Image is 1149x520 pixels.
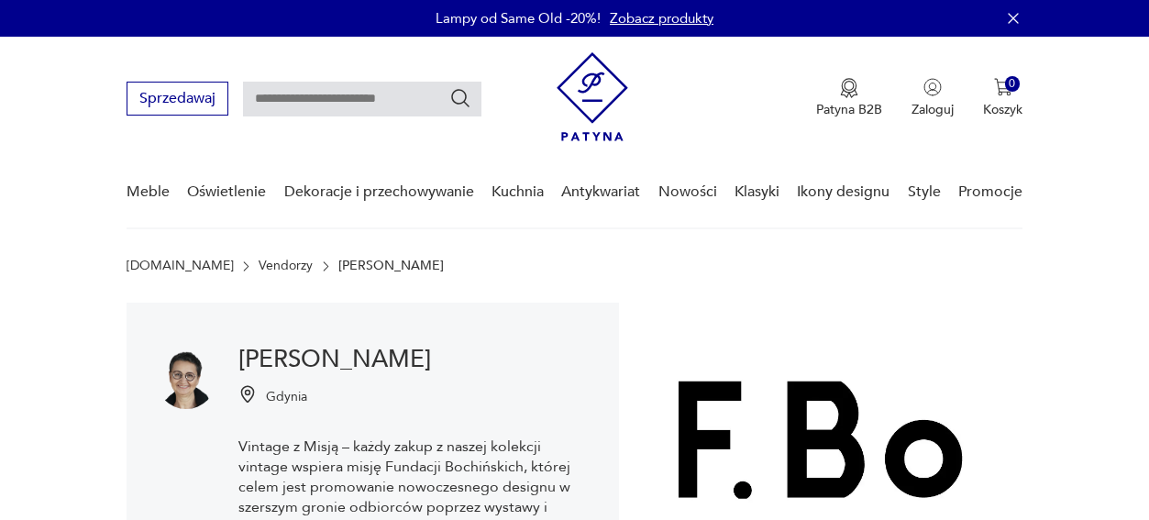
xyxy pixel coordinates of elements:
[561,157,640,227] a: Antykwariat
[797,157,889,227] a: Ikony designu
[994,78,1012,96] img: Ikona koszyka
[187,157,266,227] a: Oświetlenie
[338,259,444,273] p: [PERSON_NAME]
[127,259,234,273] a: [DOMAIN_NAME]
[156,349,216,409] img: Beata Bochińska
[127,94,228,106] a: Sprzedawaj
[127,157,170,227] a: Meble
[492,157,544,227] a: Kuchnia
[908,157,941,227] a: Style
[610,9,713,28] a: Zobacz produkty
[658,157,717,227] a: Nowości
[1005,76,1021,92] div: 0
[127,82,228,116] button: Sprzedawaj
[923,78,942,96] img: Ikonka użytkownika
[436,9,601,28] p: Lampy od Same Old -20%!
[449,87,471,109] button: Szukaj
[735,157,779,227] a: Klasyki
[911,101,954,118] p: Zaloguj
[840,78,858,98] img: Ikona medalu
[238,385,257,404] img: Ikonka pinezki mapy
[911,78,954,118] button: Zaloguj
[816,78,882,118] button: Patyna B2B
[266,388,307,405] p: Gdynia
[816,78,882,118] a: Ikona medaluPatyna B2B
[238,349,591,371] h1: [PERSON_NAME]
[816,101,882,118] p: Patyna B2B
[958,157,1022,227] a: Promocje
[983,101,1022,118] p: Koszyk
[259,259,313,273] a: Vendorzy
[284,157,474,227] a: Dekoracje i przechowywanie
[983,78,1022,118] button: 0Koszyk
[557,52,628,141] img: Patyna - sklep z meblami i dekoracjami vintage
